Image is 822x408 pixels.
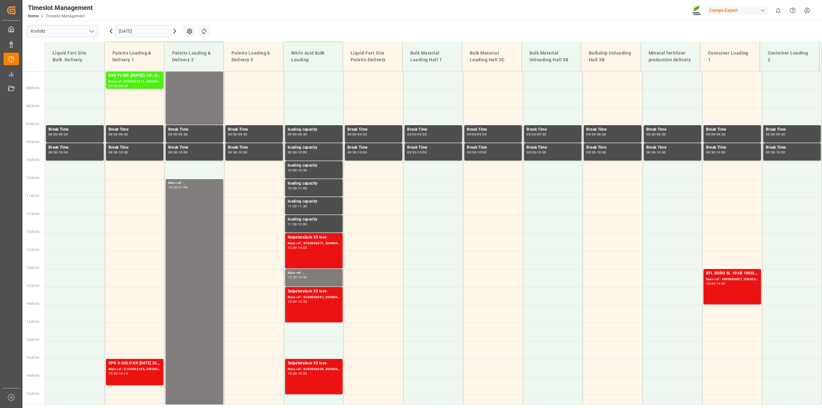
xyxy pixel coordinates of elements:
[586,47,635,66] div: Bulkship Unloading Hall 3B
[288,198,340,205] div: loading capacity
[288,300,297,303] div: 13:30
[597,133,606,136] div: 09:30
[416,151,417,154] div: -
[766,144,818,151] div: Break Time
[26,356,39,360] span: 15:30 Hr
[50,47,99,66] div: Liquid Fert Site Bulk Delivery
[716,151,726,154] div: 10:00
[297,276,298,279] div: -
[26,320,39,324] span: 14:30 Hr
[297,169,298,172] div: -
[86,26,96,36] button: open menu
[288,187,297,190] div: 10:30
[706,151,715,154] div: 09:30
[655,133,656,136] div: -
[358,133,367,136] div: 09:30
[646,126,699,133] div: Break Time
[347,126,400,133] div: Break Time
[288,169,297,172] div: 10:00
[417,151,427,154] div: 10:00
[358,151,367,154] div: 10:00
[586,126,639,133] div: Break Time
[177,133,178,136] div: -
[238,151,248,154] div: 10:00
[109,144,161,151] div: Break Time
[706,133,715,136] div: 09:00
[26,140,39,144] span: 09:30 Hr
[59,133,68,136] div: 09:30
[179,186,188,189] div: 21:00
[298,133,307,136] div: 09:30
[109,133,118,136] div: 09:00
[58,151,59,154] div: -
[288,276,297,279] div: 13:00
[775,151,776,154] div: -
[357,151,358,154] div: -
[109,367,161,372] div: Main ref : 6100002105, 2000001625
[119,151,128,154] div: 10:00
[26,158,39,162] span: 10:00 Hr
[288,360,340,367] div: Salpetersäure 53 lose
[646,144,699,151] div: Break Time
[416,133,417,136] div: -
[170,47,219,66] div: Paletts Loading & Delivery 2
[48,133,58,136] div: 09:00
[109,360,161,367] div: NPK O GOLD KR [DATE] 25kg (x60) IT
[298,276,307,279] div: 13:30
[26,176,39,180] span: 10:30 Hr
[228,126,280,133] div: Break Time
[288,144,340,151] div: loading capacity
[408,47,457,66] div: Bulk Material Loading Hall 1
[766,126,818,133] div: Break Time
[48,144,101,151] div: Break Time
[527,151,536,154] div: 09:30
[26,302,39,306] span: 14:00 Hr
[537,133,546,136] div: 09:30
[119,133,128,136] div: 09:30
[775,133,776,136] div: -
[407,126,459,133] div: Break Time
[288,162,340,169] div: loading capacity
[48,126,101,133] div: Break Time
[596,151,597,154] div: -
[288,205,297,208] div: 11:00
[536,133,537,136] div: -
[407,151,416,154] div: 09:30
[26,122,39,126] span: 09:00 Hr
[28,3,93,13] div: Timeslot Management
[26,338,39,342] span: 15:00 Hr
[289,47,338,66] div: Nitric Acid Bulk Loading
[706,277,758,282] div: Main ref : 4500000857, 2000000778
[527,133,536,136] div: 09:00
[288,234,340,241] div: Salpetersäure 53 lose
[26,374,39,378] span: 16:00 Hr
[347,144,400,151] div: Break Time
[527,47,576,66] div: Bulk Material Unloading Hall 3B
[347,151,357,154] div: 09:30
[115,25,171,37] input: DD.MM.YYYY
[467,47,516,66] div: Bulk Material Loading Hall 3C
[407,144,459,151] div: Break Time
[586,133,596,136] div: 09:00
[177,151,178,154] div: -
[26,194,39,198] span: 11:00 Hr
[297,187,298,190] div: -
[177,186,178,189] div: -
[596,133,597,136] div: -
[298,187,307,190] div: 11:00
[168,186,178,189] div: 10:30
[118,151,118,154] div: -
[179,151,188,154] div: 10:00
[467,151,476,154] div: 09:30
[298,151,307,154] div: 10:00
[537,151,546,154] div: 10:00
[118,84,118,87] div: -
[288,288,340,295] div: Salpetersäure 53 lose
[297,151,298,154] div: -
[109,73,161,79] div: BKR FLUID ([DATE]) 10L (x60) DE,EN
[298,223,307,226] div: 12:00
[536,151,537,154] div: -
[168,151,178,154] div: 09:30
[716,133,726,136] div: 09:30
[715,133,716,136] div: -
